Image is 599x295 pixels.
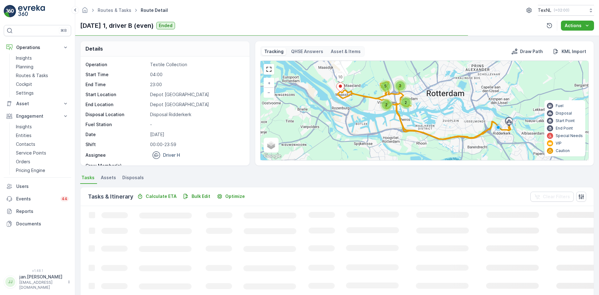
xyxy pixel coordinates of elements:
[85,101,148,108] p: End Location
[85,121,148,128] p: Fuel Station
[62,196,67,201] p: 44
[150,101,243,108] p: Depot [GEOGRAPHIC_DATA]
[13,157,71,166] a: Orders
[163,152,180,158] p: Driver H
[264,138,278,152] a: Layers
[150,91,243,98] p: Depot [GEOGRAPHIC_DATA]
[81,175,95,181] span: Tasks
[16,90,34,96] p: Settings
[19,280,64,290] p: [EMAIL_ADDRESS][DOMAIN_NAME]
[264,48,284,55] p: Tracking
[16,101,59,107] p: Asset
[85,71,148,78] p: Start Time
[139,7,169,13] span: Route Detail
[16,113,59,119] p: Engagement
[101,175,116,181] span: Assets
[554,8,569,13] p: ( +02:00 )
[405,100,407,105] span: 2
[13,140,71,149] a: Contacts
[85,141,148,148] p: Shift
[556,126,573,131] p: End Point
[550,48,589,55] button: KML Import
[384,84,387,88] span: 5
[13,71,71,80] a: Routes & Tasks
[4,205,71,218] a: Reports
[16,81,32,87] p: Cockpit
[146,193,177,199] p: Calculate ETA
[150,71,243,78] p: 04:00
[81,9,88,14] a: Homepage
[16,221,69,227] p: Documents
[16,167,45,174] p: Pricing Engine
[16,208,69,214] p: Reports
[16,72,48,79] p: Routes & Tasks
[61,28,67,33] p: ⌘B
[85,81,148,88] p: End Time
[192,193,210,199] p: Bulk Edit
[562,48,586,55] p: KML Import
[520,48,543,55] p: Draw Path
[4,269,71,273] span: v 1.48.1
[4,41,71,54] button: Operations
[268,80,270,86] span: +
[19,274,64,280] p: jan.[PERSON_NAME]
[556,133,583,138] p: Special Needs
[399,83,401,88] span: 2
[543,194,570,200] p: Clear Filters
[13,166,71,175] a: Pricing Engine
[150,163,243,169] p: -
[150,141,243,148] p: 00:00-23:59
[556,118,575,123] p: Start Point
[331,48,361,55] p: Asset & Items
[379,80,392,92] div: 5
[16,159,30,165] p: Orders
[16,150,46,156] p: Service Points
[13,89,71,97] a: Settings
[13,149,71,157] a: Service Points
[556,111,572,116] p: Disposal
[556,103,563,108] p: Fuel
[150,121,243,128] p: -
[180,193,213,200] button: Bulk Edit
[85,152,106,158] p: Assignee
[85,61,148,68] p: Operation
[85,45,103,52] p: Details
[214,193,247,200] button: Optimize
[13,54,71,62] a: Insights
[394,80,407,92] div: 2
[538,5,594,16] button: TexNL(+02:00)
[5,277,15,287] div: JJ
[291,48,323,55] p: QHSE Answers
[561,21,594,31] button: Actions
[565,22,582,29] p: Actions
[150,81,243,88] p: 23:00
[4,274,71,290] button: JJjan.[PERSON_NAME][EMAIL_ADDRESS][DOMAIN_NAME]
[530,192,574,202] button: Clear Filters
[13,62,71,71] a: Planning
[16,55,32,61] p: Insights
[225,193,245,199] p: Optimize
[13,80,71,89] a: Cockpit
[16,183,69,189] p: Users
[4,193,71,205] a: Events44
[4,5,16,17] img: logo
[16,132,32,139] p: Entities
[98,7,131,13] a: Routes & Tasks
[150,131,243,138] p: [DATE]
[4,110,71,122] button: Engagement
[267,90,270,95] span: −
[150,61,243,68] p: Textile Collection
[16,44,59,51] p: Operations
[400,96,412,109] div: 2
[16,196,57,202] p: Events
[509,48,545,55] button: Draw Path
[380,99,393,111] div: 2
[16,124,32,130] p: Insights
[262,152,283,160] a: Open this area in Google Maps (opens a new window)
[556,141,562,146] p: VIP
[4,180,71,193] a: Users
[538,7,551,13] p: TexNL
[16,141,35,147] p: Contacts
[264,65,274,74] a: View Fullscreen
[159,22,173,29] p: Ended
